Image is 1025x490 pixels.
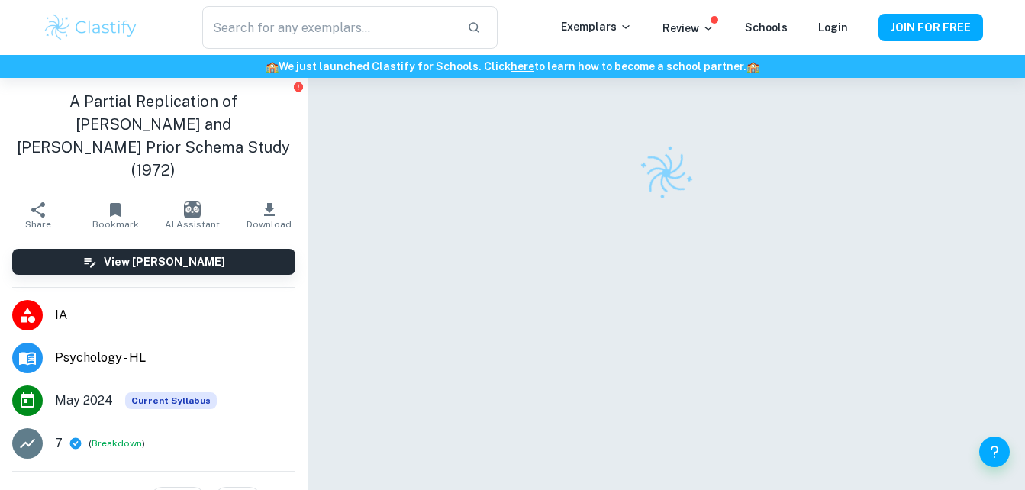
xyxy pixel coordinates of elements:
[55,306,295,324] span: IA
[104,253,225,270] h6: View [PERSON_NAME]
[746,60,759,73] span: 🏫
[43,12,140,43] img: Clastify logo
[3,58,1022,75] h6: We just launched Clastify for Schools. Click to learn how to become a school partner.
[247,219,292,230] span: Download
[230,194,308,237] button: Download
[92,219,139,230] span: Bookmark
[89,437,145,451] span: ( )
[818,21,848,34] a: Login
[12,249,295,275] button: View [PERSON_NAME]
[25,219,51,230] span: Share
[662,20,714,37] p: Review
[55,434,63,453] p: 7
[165,219,220,230] span: AI Assistant
[630,137,704,211] img: Clastify logo
[878,14,983,41] button: JOIN FOR FREE
[979,437,1010,467] button: Help and Feedback
[77,194,154,237] button: Bookmark
[55,392,113,410] span: May 2024
[125,392,217,409] div: This exemplar is based on the current syllabus. Feel free to refer to it for inspiration/ideas wh...
[55,349,295,367] span: Psychology - HL
[125,392,217,409] span: Current Syllabus
[266,60,279,73] span: 🏫
[92,437,142,450] button: Breakdown
[184,201,201,218] img: AI Assistant
[511,60,534,73] a: here
[12,90,295,182] h1: A Partial Replication of [PERSON_NAME] and [PERSON_NAME] Prior Schema Study (1972)
[745,21,788,34] a: Schools
[293,81,305,92] button: Report issue
[561,18,632,35] p: Exemplars
[153,194,230,237] button: AI Assistant
[202,6,454,49] input: Search for any exemplars...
